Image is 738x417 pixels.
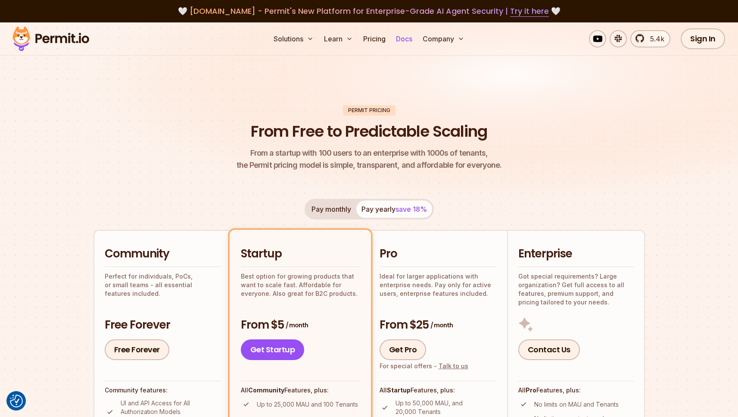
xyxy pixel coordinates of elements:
[9,24,93,53] img: Permit logo
[21,5,717,17] div: 🤍 🤍
[241,317,360,333] h3: From $5
[395,399,497,416] p: Up to 50,000 MAU, and 20,000 Tenants
[380,362,468,370] div: For special offers -
[248,386,284,394] strong: Community
[257,400,358,409] p: Up to 25,000 MAU and 100 Tenants
[380,339,427,360] a: Get Pro
[387,386,411,394] strong: Startup
[241,246,360,262] h2: Startup
[430,321,453,329] span: / month
[237,147,502,159] span: From a startup with 100 users to an enterprise with 1000s of tenants,
[105,246,221,262] h2: Community
[380,386,497,395] h4: All Features, plus:
[681,28,725,49] a: Sign In
[321,30,356,47] button: Learn
[10,395,23,408] img: Revisit consent button
[306,201,356,218] button: Pay monthly
[526,386,536,394] strong: Pro
[534,400,619,409] p: No limits on MAU and Tenants
[380,272,497,298] p: Ideal for larger applications with enterprise needs. Pay only for active users, enterprise featur...
[237,147,502,171] p: the Permit pricing model is simple, transparent, and affordable for everyone.
[105,272,221,298] p: Perfect for individuals, PoCs, or small teams - all essential features included.
[380,317,497,333] h3: From $25
[251,121,487,142] h1: From Free to Predictable Scaling
[241,272,360,298] p: Best option for growing products that want to scale fast. Affordable for everyone. Also great for...
[105,317,221,333] h3: Free Forever
[439,362,468,370] a: Talk to us
[105,386,221,395] h4: Community features:
[343,105,395,116] div: Permit Pricing
[518,272,634,307] p: Got special requirements? Large organization? Get full access to all features, premium support, a...
[105,339,169,360] a: Free Forever
[190,6,549,16] span: [DOMAIN_NAME] - Permit's New Platform for Enterprise-Grade AI Agent Security |
[510,6,549,17] a: Try it here
[518,386,634,395] h4: All Features, plus:
[241,339,305,360] a: Get Startup
[286,321,308,329] span: / month
[392,30,416,47] a: Docs
[10,395,23,408] button: Consent Preferences
[518,339,580,360] a: Contact Us
[645,34,664,44] span: 5.4k
[518,246,634,262] h2: Enterprise
[419,30,468,47] button: Company
[380,246,497,262] h2: Pro
[270,30,317,47] button: Solutions
[241,386,360,395] h4: All Features, plus:
[630,30,670,47] a: 5.4k
[360,30,389,47] a: Pricing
